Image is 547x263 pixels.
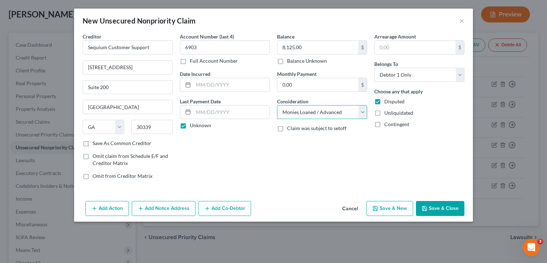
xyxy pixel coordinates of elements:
iframe: Intercom live chat [523,239,540,256]
button: Cancel [337,202,364,216]
input: 0.00 [277,78,358,92]
button: × [459,16,464,25]
input: Enter city... [83,100,172,114]
input: Apt, Suite, etc... [83,81,172,94]
input: Enter address... [83,61,172,74]
button: Add Co-Debtor [198,201,251,216]
span: Omit from Creditor Matrix [93,173,152,179]
button: Add Notice Address [132,201,196,216]
button: Add Action [85,201,129,216]
div: New Unsecured Nonpriority Claim [83,16,196,26]
label: Arrearage Amount [374,33,416,40]
div: $ [455,41,464,54]
label: Unknown [190,122,211,129]
span: Disputed [384,98,405,104]
input: MM/DD/YYYY [193,105,270,119]
span: Claim was subject to setoff [287,125,347,131]
label: Choose any that apply [374,88,423,95]
button: Save & New [366,201,413,216]
input: Enter zip... [131,120,173,134]
label: Account Number (last 4) [180,33,234,40]
input: Search creditor by name... [83,40,173,55]
div: $ [358,78,367,92]
label: Full Account Number [190,57,238,65]
input: MM/DD/YYYY [193,78,270,92]
input: 0.00 [277,41,358,54]
span: Creditor [83,33,101,40]
label: Consideration [277,98,308,105]
span: Belongs To [374,61,398,67]
label: Last Payment Date [180,98,221,105]
label: Date Incurred [180,70,210,78]
label: Monthly Payment [277,70,317,78]
button: Save & Close [416,201,464,216]
label: Balance Unknown [287,57,327,65]
label: Save As Common Creditor [93,140,151,147]
span: Unliquidated [384,110,413,116]
span: Contingent [384,121,409,127]
div: $ [358,41,367,54]
input: 0.00 [375,41,455,54]
input: XXXX [180,40,270,55]
span: Omit claim from Schedule E/F and Creditor Matrix [93,153,168,166]
label: Balance [277,33,295,40]
span: 3 [537,239,543,244]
